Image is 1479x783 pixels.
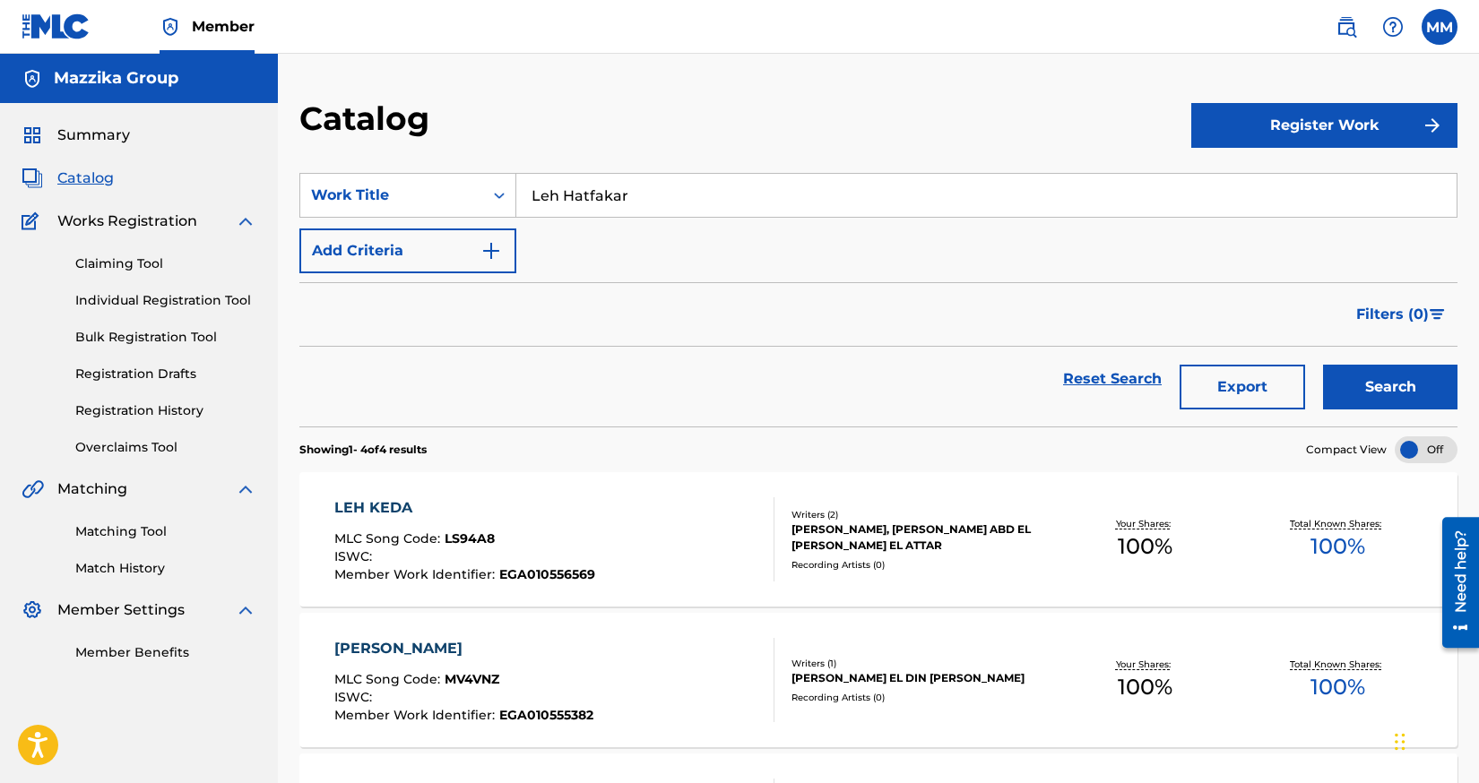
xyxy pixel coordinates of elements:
[1306,442,1387,458] span: Compact View
[75,559,256,578] a: Match History
[1395,715,1405,769] div: Drag
[22,168,43,189] img: Catalog
[791,558,1050,572] div: Recording Artists ( 0 )
[1375,9,1411,45] div: Help
[1389,697,1479,783] iframe: Chat Widget
[334,566,499,582] span: Member Work Identifier :
[22,211,45,232] img: Works Registration
[299,228,516,273] button: Add Criteria
[499,566,595,582] span: EGA010556569
[480,240,502,262] img: 9d2ae6d4665cec9f34b9.svg
[334,548,376,564] span: ISWC :
[791,657,1050,670] div: Writers ( 1 )
[75,643,256,662] a: Member Benefits
[22,68,43,90] img: Accounts
[1180,365,1305,409] button: Export
[1290,517,1386,530] p: Total Known Shares:
[299,472,1457,607] a: LEH KEDAMLC Song Code:LS94A8ISWC:Member Work Identifier:EGA010556569Writers (2)[PERSON_NAME], [PE...
[235,599,256,621] img: expand
[299,99,438,139] h2: Catalog
[1323,365,1457,409] button: Search
[445,530,495,546] span: LS94A8
[22,599,43,621] img: Member Settings
[75,328,256,347] a: Bulk Registration Tool
[1422,9,1457,45] div: User Menu
[22,125,43,146] img: Summary
[1118,671,1172,703] span: 100 %
[75,254,256,273] a: Claiming Tool
[57,125,130,146] span: Summary
[1422,115,1443,136] img: f7272a7cc735f4ea7f67.svg
[235,478,256,500] img: expand
[22,168,114,189] a: CatalogCatalog
[57,478,127,500] span: Matching
[1429,511,1479,655] iframe: Resource Center
[1116,517,1175,530] p: Your Shares:
[75,365,256,383] a: Registration Drafts
[791,508,1050,521] div: Writers ( 2 )
[334,497,595,519] div: LEH KEDA
[192,16,255,37] span: Member
[160,16,181,38] img: Top Rightsholder
[22,478,44,500] img: Matching
[1345,292,1457,337] button: Filters (0)
[75,291,256,310] a: Individual Registration Tool
[1382,16,1404,38] img: help
[334,638,593,659] div: [PERSON_NAME]
[791,521,1050,554] div: [PERSON_NAME], [PERSON_NAME] ABD EL [PERSON_NAME] EL ATTAR
[299,613,1457,747] a: [PERSON_NAME]MLC Song Code:MV4VNZISWC:Member Work Identifier:EGA010555382Writers (1)[PERSON_NAME]...
[1118,530,1172,563] span: 100 %
[1336,16,1357,38] img: search
[1054,359,1171,399] a: Reset Search
[299,173,1457,426] form: Search Form
[235,211,256,232] img: expand
[75,438,256,457] a: Overclaims Tool
[334,707,499,723] span: Member Work Identifier :
[1356,304,1429,325] span: Filters ( 0 )
[1290,658,1386,671] p: Total Known Shares:
[57,168,114,189] span: Catalog
[75,522,256,541] a: Matching Tool
[299,442,427,458] p: Showing 1 - 4 of 4 results
[57,211,197,232] span: Works Registration
[334,671,445,687] span: MLC Song Code :
[22,13,91,39] img: MLC Logo
[311,185,472,206] div: Work Title
[22,125,130,146] a: SummarySummary
[75,401,256,420] a: Registration History
[499,707,593,723] span: EGA010555382
[791,670,1050,686] div: [PERSON_NAME] EL DIN [PERSON_NAME]
[445,671,499,687] span: MV4VNZ
[57,599,185,621] span: Member Settings
[54,68,178,89] h5: Mazzika Group
[1328,9,1364,45] a: Public Search
[334,689,376,705] span: ISWC :
[334,530,445,546] span: MLC Song Code :
[1116,658,1175,671] p: Your Shares:
[1310,530,1365,563] span: 100 %
[1191,103,1457,148] button: Register Work
[791,691,1050,704] div: Recording Artists ( 0 )
[1310,671,1365,703] span: 100 %
[1430,309,1445,320] img: filter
